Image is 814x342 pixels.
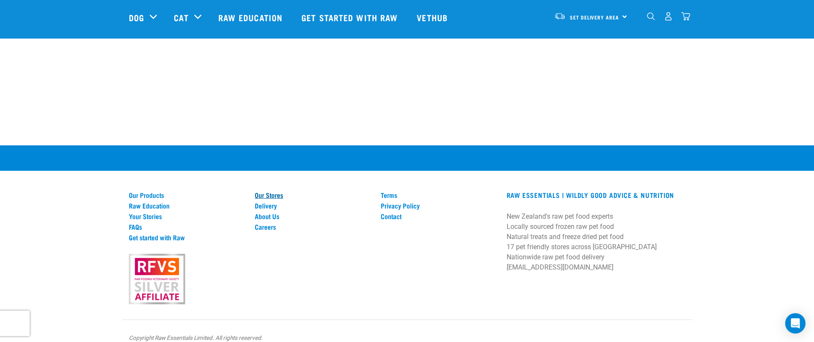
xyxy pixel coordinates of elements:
a: Our Stores [255,191,371,199]
a: Delivery [255,202,371,209]
a: Get started with Raw [293,0,408,34]
img: rfvs.png [125,253,189,306]
span: Set Delivery Area [570,16,619,19]
a: About Us [255,212,371,220]
a: Dog [129,11,144,24]
em: Copyright Raw Essentials Limited. All rights reserved. [129,334,263,341]
a: Vethub [408,0,458,34]
a: Contact [381,212,496,220]
div: Open Intercom Messenger [785,313,806,334]
a: FAQs [129,223,245,231]
img: home-icon-1@2x.png [647,12,655,20]
a: Your Stories [129,212,245,220]
a: Our Products [129,191,245,199]
img: home-icon@2x.png [681,12,690,21]
p: New Zealand's raw pet food experts Locally sourced frozen raw pet food Natural treats and freeze ... [507,211,685,272]
a: Cat [174,11,188,24]
img: user.png [664,12,673,21]
a: Raw Education [210,0,293,34]
h3: RAW ESSENTIALS | Wildly Good Advice & Nutrition [507,191,685,199]
a: Privacy Policy [381,202,496,209]
a: Raw Education [129,202,245,209]
a: Get started with Raw [129,234,245,241]
a: Careers [255,223,371,231]
a: Terms [381,191,496,199]
img: van-moving.png [554,12,566,20]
